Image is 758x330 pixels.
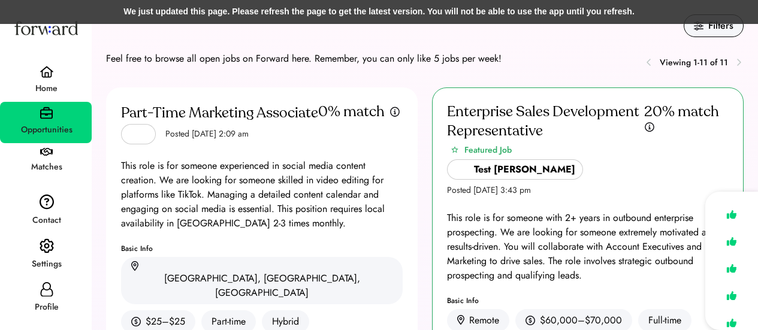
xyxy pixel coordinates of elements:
[121,104,318,123] div: Part-Time Marketing Associate
[723,206,740,223] img: like.svg
[131,316,141,327] img: money.svg
[40,238,54,254] img: settings.svg
[1,300,92,314] div: Profile
[1,213,92,228] div: Contact
[40,107,53,119] img: briefcase.svg
[644,122,655,133] img: info.svg
[131,271,392,300] div: [GEOGRAPHIC_DATA], [GEOGRAPHIC_DATA], [GEOGRAPHIC_DATA]
[389,106,400,117] img: info.svg
[526,315,535,326] img: money.svg
[1,81,92,96] div: Home
[447,211,729,283] div: This role is for someone with 2+ years in outbound enterprise prospecting. We are looking for som...
[469,313,499,328] div: Remote
[660,56,728,69] div: Viewing 1-11 of 11
[165,128,249,140] div: Posted [DATE] 2:09 am
[723,233,740,250] img: like.svg
[121,159,403,231] div: This role is for someone experienced in social media content creation. We are looking for someone...
[540,313,622,328] div: $60,000–$70,000
[40,194,54,210] img: contact.svg
[40,148,53,156] img: handshake.svg
[457,315,464,325] img: location.svg
[694,21,703,31] img: filters.svg
[464,144,512,156] div: Featured Job
[455,162,469,177] img: yH5BAEAAAAALAAAAAABAAEAAAIBRAA7
[644,102,719,122] div: 20% match
[146,314,185,329] div: $25–$25
[708,19,733,33] div: Filters
[447,297,729,304] div: Basic Info
[447,102,644,141] div: Enterprise Sales Development Representative
[1,160,92,174] div: Matches
[129,127,143,141] img: yH5BAEAAAAALAAAAAABAAEAAAIBRAA7
[723,287,740,304] img: like.svg
[1,257,92,271] div: Settings
[121,245,403,252] div: Basic Info
[131,261,138,271] img: location.svg
[447,184,531,196] div: Posted [DATE] 3:43 pm
[1,123,92,137] div: Opportunities
[12,10,80,46] img: Forward logo
[723,260,740,277] img: like.svg
[106,52,502,66] div: Feel free to browse all open jobs on Forward here. Remember, you can only like 5 jobs per week!
[318,102,385,122] div: 0% match
[474,162,575,177] div: Test [PERSON_NAME]
[40,66,54,78] img: home.svg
